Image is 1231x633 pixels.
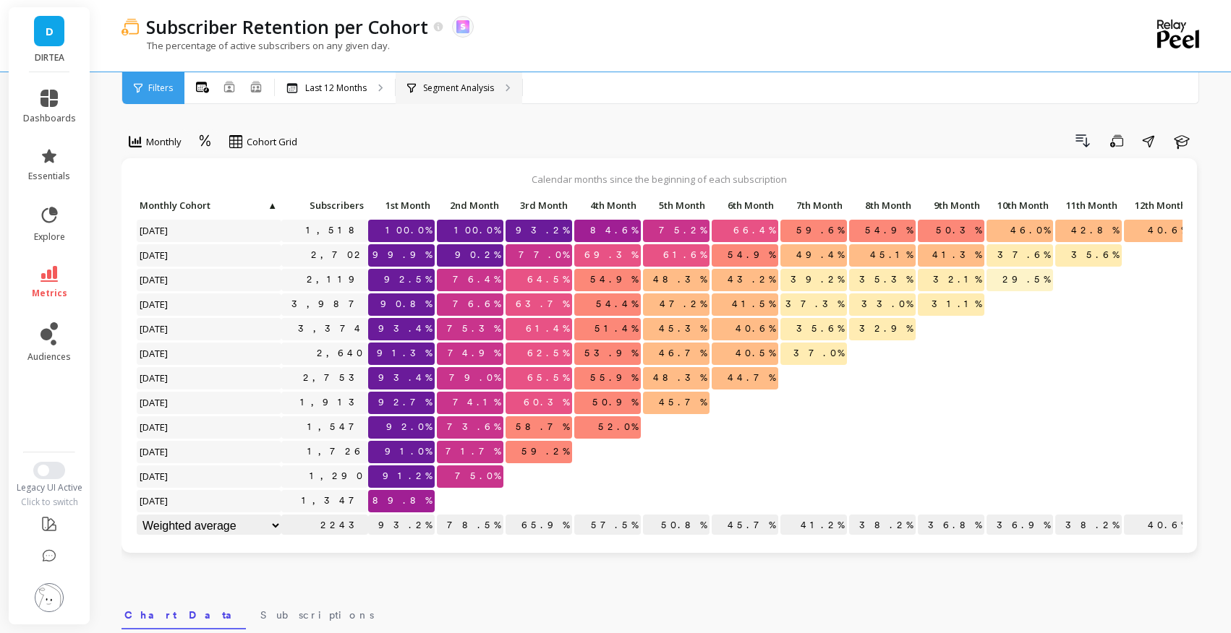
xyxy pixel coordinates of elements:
[921,199,980,211] span: 9th Month
[593,293,641,315] span: 54.4%
[1123,195,1192,218] div: Toggle SortBy
[856,269,916,290] span: 35.3%
[729,293,778,315] span: 41.5%
[524,343,572,364] span: 62.5%
[303,220,368,241] a: 1,518
[122,39,390,52] p: The percentage of active subscribers on any given day.
[788,269,847,290] span: 39.2%
[1058,199,1117,211] span: 11th Month
[260,608,374,622] span: Subscriptions
[783,293,847,315] span: 37.3%
[780,195,847,215] p: 7th Month
[444,416,503,438] span: 73.6%
[308,244,368,266] a: 2,702
[712,195,778,215] p: 6th Month
[521,392,572,413] span: 60.3%
[918,514,984,536] p: 36.8%
[289,293,368,315] a: 3,987
[27,351,71,363] span: audiences
[793,318,847,340] span: 35.6%
[929,293,984,315] span: 31.1%
[368,195,435,215] p: 1st Month
[375,392,435,413] span: 92.7%
[137,293,172,315] span: [DATE]
[712,514,778,536] p: 45.7%
[643,195,710,215] p: 5th Month
[856,318,916,340] span: 32.9%
[456,20,469,33] img: api.skio.svg
[374,343,435,364] span: 91.3%
[642,195,711,218] div: Toggle SortBy
[650,367,710,389] span: 48.3%
[582,343,641,364] span: 53.9%
[918,195,984,215] p: 9th Month
[656,343,710,364] span: 46.7%
[849,195,916,215] p: 8th Month
[23,113,76,124] span: dashboards
[137,195,281,215] p: Monthly Cohort
[33,462,65,479] button: Switch to New UI
[35,583,64,612] img: profile picture
[1008,220,1053,241] span: 46.0%
[266,199,277,211] span: ▲
[592,318,641,340] span: 51.4%
[646,199,705,211] span: 5th Month
[450,269,503,290] span: 76.4%
[730,220,778,241] span: 66.4%
[506,514,572,536] p: 65.9%
[848,195,917,218] div: Toggle SortBy
[987,195,1053,215] p: 10th Month
[656,392,710,413] span: 45.7%
[137,441,172,462] span: [DATE]
[524,367,572,389] span: 65.5%
[137,465,172,487] span: [DATE]
[46,23,54,40] span: D
[148,82,173,94] span: Filters
[137,490,172,512] span: [DATE]
[574,195,641,215] p: 4th Month
[1068,220,1122,241] span: 42.8%
[137,318,172,340] span: [DATE]
[656,220,710,241] span: 75.2%
[382,441,435,462] span: 91.0%
[367,195,436,218] div: Toggle SortBy
[987,514,1053,536] p: 36.9%
[137,269,172,290] span: [DATE]
[1055,195,1122,215] p: 11th Month
[513,220,572,241] span: 93.2%
[513,416,572,438] span: 58.7%
[436,195,505,218] div: Toggle SortBy
[660,244,710,266] span: 61.6%
[519,441,572,462] span: 59.2%
[137,367,172,389] span: [DATE]
[1127,199,1186,211] span: 12th Month
[124,608,243,622] span: Chart Data
[452,465,503,487] span: 75.0%
[140,199,266,211] span: Monthly Cohort
[587,220,641,241] span: 84.6%
[917,195,986,218] div: Toggle SortBy
[513,293,572,315] span: 63.7%
[247,135,297,149] span: Cohort Grid
[423,82,494,94] p: Segment Analysis
[1068,244,1122,266] span: 35.6%
[577,199,636,211] span: 4th Month
[1055,195,1123,218] div: Toggle SortBy
[450,392,503,413] span: 74.1%
[370,244,435,266] span: 99.9%
[994,244,1053,266] span: 37.6%
[383,220,435,241] span: 100.0%
[524,269,572,290] span: 64.5%
[23,52,76,64] p: DIRTEA
[378,293,435,315] span: 90.8%
[1055,514,1122,536] p: 38.2%
[793,244,847,266] span: 49.4%
[375,367,435,389] span: 93.4%
[574,514,641,536] p: 57.5%
[859,293,916,315] span: 33.0%
[137,220,172,241] span: [DATE]
[444,318,503,340] span: 75.3%
[368,514,435,536] p: 93.2%
[656,318,710,340] span: 45.3%
[281,514,368,536] p: 2243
